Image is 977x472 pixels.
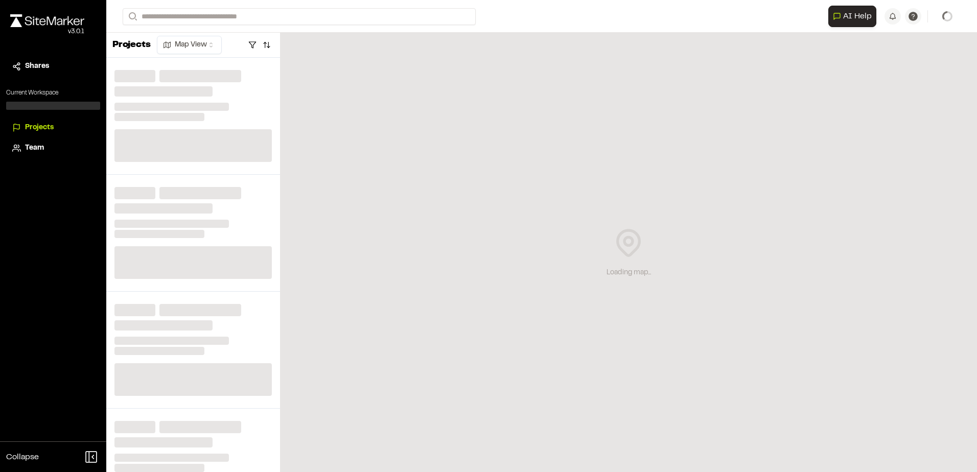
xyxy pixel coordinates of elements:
[123,8,141,25] button: Search
[25,61,49,72] span: Shares
[828,6,876,27] button: Open AI Assistant
[25,122,54,133] span: Projects
[112,38,151,52] p: Projects
[12,122,94,133] a: Projects
[12,143,94,154] a: Team
[828,6,880,27] div: Open AI Assistant
[6,451,39,463] span: Collapse
[843,10,872,22] span: AI Help
[10,27,84,36] div: Oh geez...please don't...
[25,143,44,154] span: Team
[607,267,651,278] div: Loading map...
[6,88,100,98] p: Current Workspace
[12,61,94,72] a: Shares
[10,14,84,27] img: rebrand.png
